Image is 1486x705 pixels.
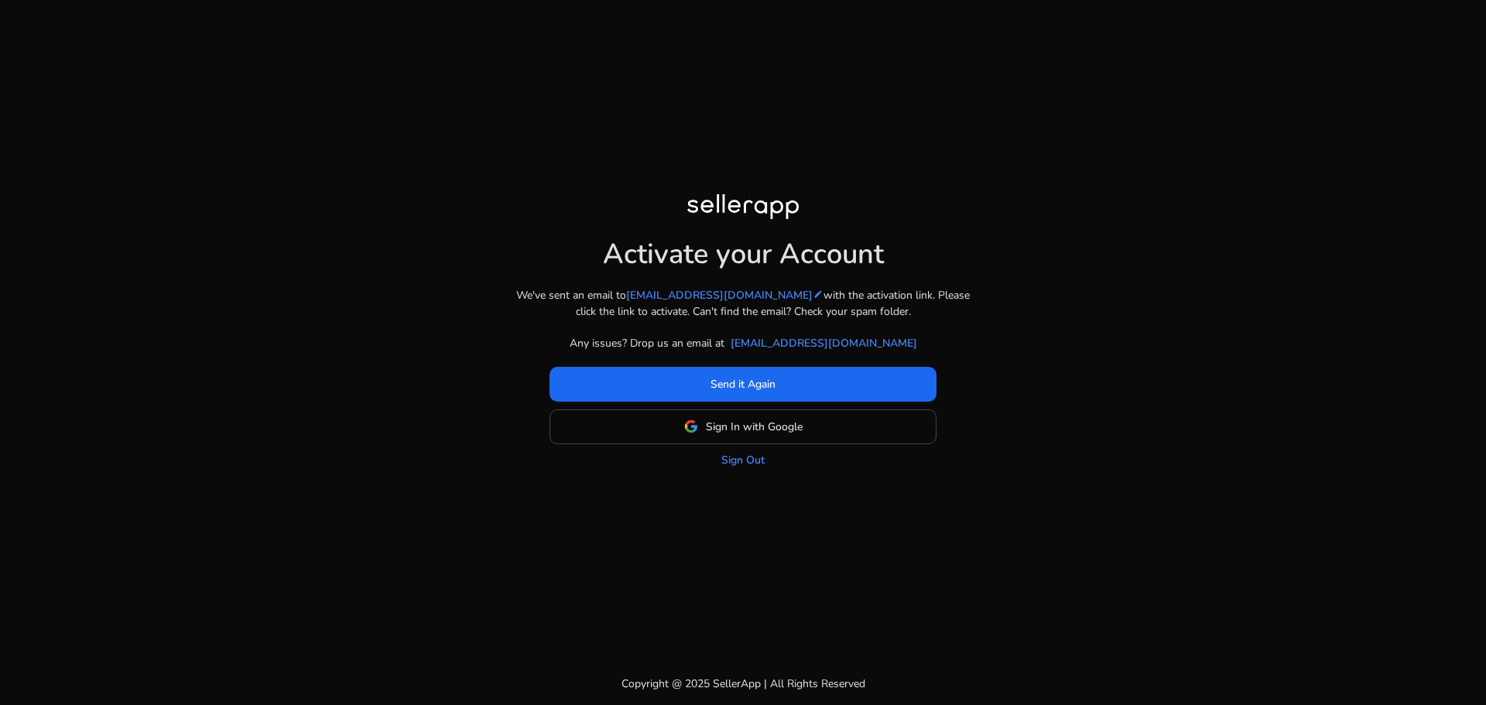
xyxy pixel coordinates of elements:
[731,335,917,351] a: [EMAIL_ADDRESS][DOMAIN_NAME]
[603,225,884,271] h1: Activate your Account
[511,287,975,320] p: We've sent an email to with the activation link. Please click the link to activate. Can't find th...
[570,335,724,351] p: Any issues? Drop us an email at
[550,367,936,402] button: Send it Again
[626,287,823,303] a: [EMAIL_ADDRESS][DOMAIN_NAME]
[684,419,698,433] img: google-logo.svg
[550,409,936,444] button: Sign In with Google
[813,289,823,299] mat-icon: edit
[706,419,803,435] span: Sign In with Google
[721,452,765,468] a: Sign Out
[710,376,776,392] span: Send it Again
